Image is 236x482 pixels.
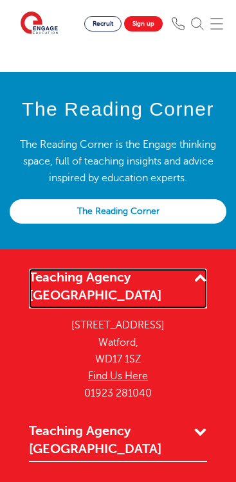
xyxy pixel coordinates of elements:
[191,17,204,30] img: Search
[84,16,122,31] a: Recruit
[93,20,113,27] span: Recruit
[88,370,148,382] a: Find Us Here
[210,17,223,30] img: Mobile Menu
[172,17,185,30] img: Phone
[10,136,226,187] p: The Reading Corner is the Engage thinking space, full of teaching insights and advice inspired by...
[29,317,207,401] p: [STREET_ADDRESS] Watford, WD17 1SZ 01923 281040
[19,12,59,36] img: Engage Education
[29,422,207,462] a: Teaching Agency [GEOGRAPHIC_DATA]
[10,199,226,224] a: The Reading Corner
[124,16,163,31] a: Sign up
[10,98,226,120] h4: The Reading Corner
[29,269,207,308] a: Teaching Agency [GEOGRAPHIC_DATA]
